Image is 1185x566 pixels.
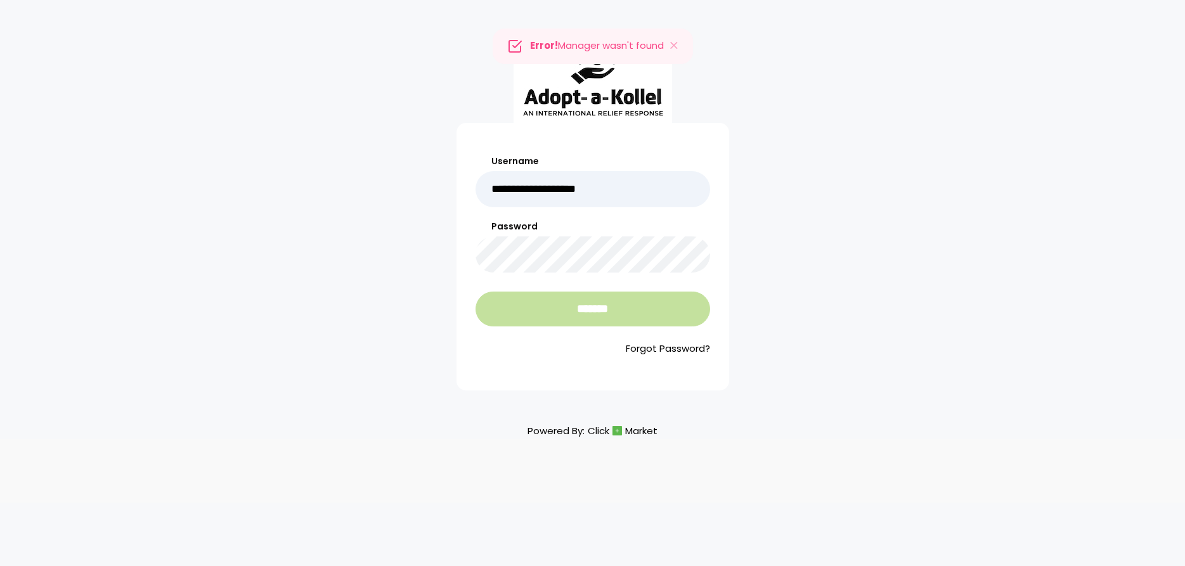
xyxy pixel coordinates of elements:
img: aak_logo_sm.jpeg [514,32,672,123]
a: Forgot Password? [476,342,710,356]
img: cm_icon.png [612,426,622,435]
div: Manager wasn't found [493,29,693,64]
a: ClickMarket [588,422,657,439]
p: Powered By: [528,422,657,439]
button: Close [656,29,692,63]
label: Password [476,220,710,233]
strong: Error! [530,39,558,52]
label: Username [476,155,710,168]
